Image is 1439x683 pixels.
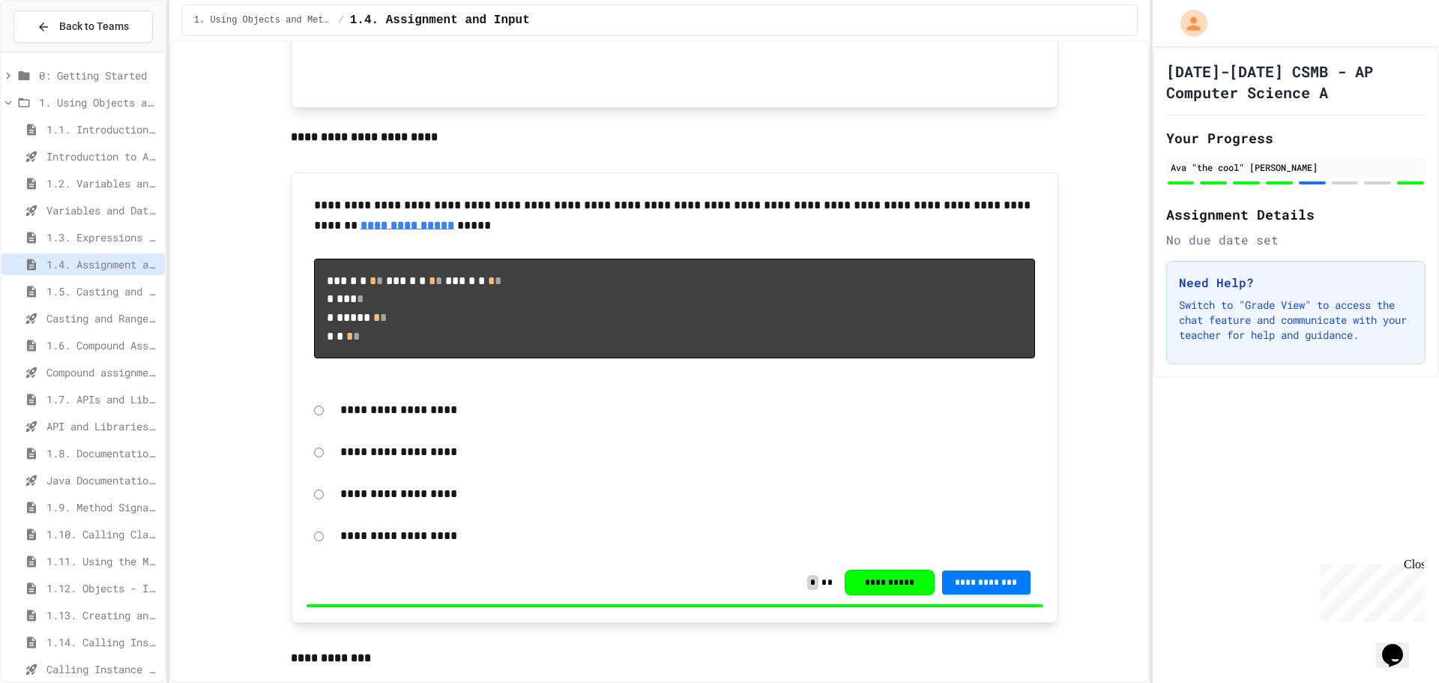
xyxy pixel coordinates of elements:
span: 1.13. Creating and Initializing Objects: Constructors [46,607,159,623]
span: Back to Teams [59,19,129,34]
span: 1.9. Method Signatures [46,499,159,515]
span: 1.7. APIs and Libraries [46,391,159,407]
span: Compound assignment operators - Quiz [46,364,159,380]
div: Chat with us now!Close [6,6,103,95]
span: 1.1. Introduction to Algorithms, Programming, and Compilers [46,121,159,137]
h2: Assignment Details [1166,204,1426,225]
span: 1.4. Assignment and Input [46,256,159,272]
span: 1.12. Objects - Instances of Classes [46,580,159,596]
span: 1.2. Variables and Data Types [46,175,159,191]
p: Switch to "Grade View" to access the chat feature and communicate with your teacher for help and ... [1179,298,1413,343]
span: 1. Using Objects and Methods [39,94,159,110]
span: Introduction to Algorithms, Programming, and Compilers [46,148,159,164]
span: 1.5. Casting and Ranges of Values [46,283,159,299]
span: API and Libraries - Topic 1.7 [46,418,159,434]
span: 1. Using Objects and Methods [194,14,333,26]
h1: [DATE]-[DATE] CSMB - AP Computer Science A [1166,61,1426,103]
h3: Need Help? [1179,274,1413,292]
span: 1.10. Calling Class Methods [46,526,159,542]
span: 1.3. Expressions and Output [New] [46,229,159,245]
span: 1.8. Documentation with Comments and Preconditions [46,445,159,461]
h2: Your Progress [1166,127,1426,148]
span: 1.4. Assignment and Input [350,11,530,29]
div: Ava "the cool" [PERSON_NAME] [1171,160,1421,174]
span: Java Documentation with Comments - Topic 1.8 [46,472,159,488]
iframe: chat widget [1315,558,1424,622]
span: Calling Instance Methods - Topic 1.14 [46,661,159,677]
span: Casting and Ranges of variables - Quiz [46,310,159,326]
span: 0: Getting Started [39,67,159,83]
span: Variables and Data Types - Quiz [46,202,159,218]
span: / [339,14,344,26]
div: No due date set [1166,231,1426,249]
iframe: chat widget [1376,623,1424,668]
span: 1.6. Compound Assignment Operators [46,337,159,353]
span: 1.14. Calling Instance Methods [46,634,159,650]
div: My Account [1165,6,1211,40]
button: Back to Teams [13,10,153,43]
span: 1.11. Using the Math Class [46,553,159,569]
